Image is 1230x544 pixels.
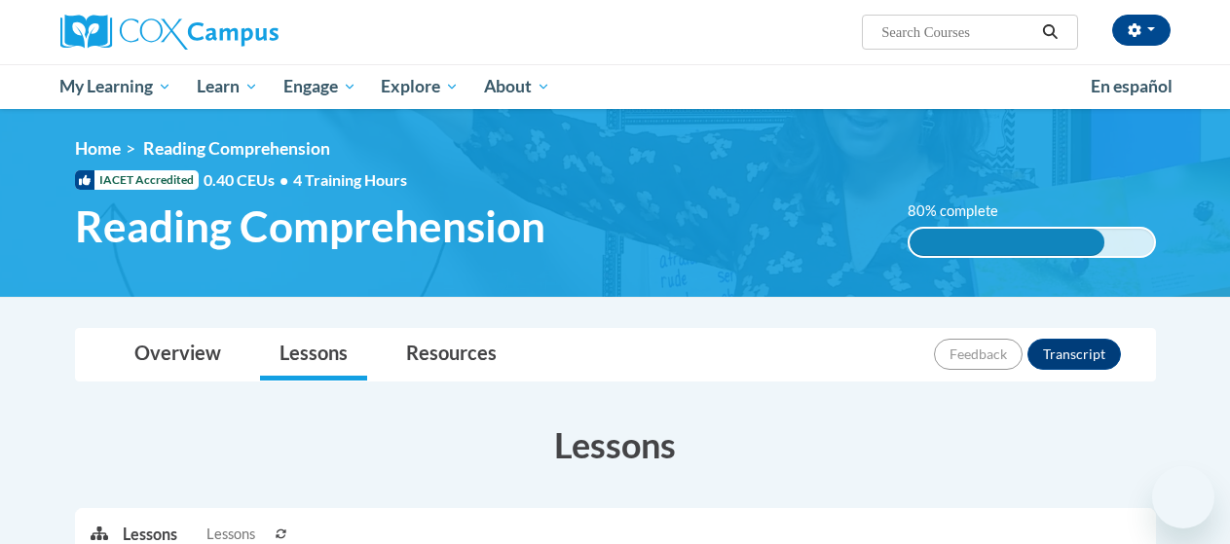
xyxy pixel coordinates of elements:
button: Feedback [934,339,1023,370]
input: Search Courses [879,20,1035,44]
span: 4 Training Hours [293,170,407,189]
a: Lessons [260,329,367,381]
span: Reading Comprehension [75,200,545,252]
img: Cox Campus [60,15,279,50]
span: 0.40 CEUs [204,169,293,191]
span: Explore [381,75,459,98]
span: Engage [283,75,356,98]
a: Cox Campus [60,15,411,50]
iframe: Button to launch messaging window [1152,466,1214,528]
span: My Learning [59,75,171,98]
a: En español [1078,66,1185,107]
a: Home [75,138,121,159]
div: 80% complete [910,229,1105,256]
a: Overview [115,329,241,381]
span: • [280,170,288,189]
label: 80% complete [908,200,1020,222]
span: Reading Comprehension [143,138,330,159]
span: IACET Accredited [75,170,199,190]
a: Engage [271,64,369,109]
button: Account Settings [1112,15,1171,46]
button: Transcript [1027,339,1121,370]
a: Resources [387,329,516,381]
a: My Learning [48,64,185,109]
a: About [471,64,563,109]
button: Search [1035,20,1064,44]
h3: Lessons [75,420,1156,469]
a: Explore [368,64,471,109]
span: En español [1091,76,1173,96]
span: Learn [197,75,258,98]
a: Learn [184,64,271,109]
div: Main menu [46,64,1185,109]
span: About [484,75,550,98]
